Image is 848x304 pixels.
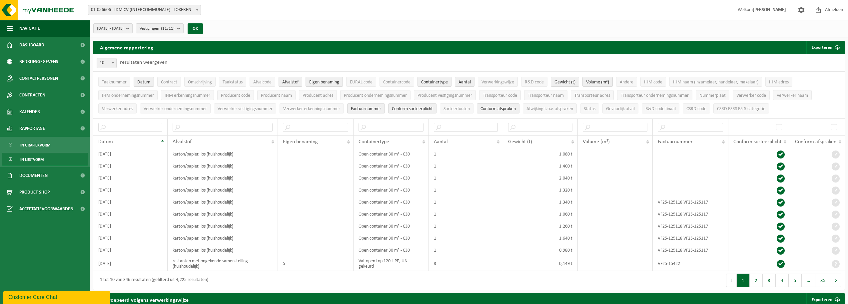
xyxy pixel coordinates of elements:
[586,80,609,85] span: Volume (m³)
[483,93,517,98] span: Transporteur code
[521,77,547,87] button: R&D codeR&amp;D code: Activate to sort
[168,256,278,271] td: restanten met ongekende samenstelling (huishoudelijk)
[713,103,769,113] button: CSRD ESRS E5-5 categorieCSRD ESRS E5-5 categorie: Activate to sort
[524,90,567,100] button: Transporteur naamTransporteur naam: Activate to sort
[429,172,503,184] td: 1
[653,244,728,256] td: VF25-125118,VF25-125117
[120,60,167,65] label: resultaten weergeven
[380,77,414,87] button: ContainercodeContainercode: Activate to sort
[815,274,831,287] button: 35
[440,103,473,113] button: SorteerfoutenSorteerfouten: Activate to sort
[726,274,737,287] button: Previous
[88,5,201,15] span: 01-056606 - IDM CV (INTERCOMMUNALE) - LOKEREN
[2,153,88,166] a: In lijstvorm
[253,80,272,85] span: Afvalcode
[503,208,578,220] td: 1,060 t
[733,90,770,100] button: Verwerker codeVerwerker code: Activate to sort
[477,103,519,113] button: Conform afspraken : Activate to sort
[763,274,776,287] button: 3
[279,77,302,87] button: AfvalstofAfvalstof: Activate to sort
[617,90,692,100] button: Transporteur ondernemingsnummerTransporteur ondernemingsnummer : Activate to sort
[93,220,168,232] td: [DATE]
[354,220,429,232] td: Open container 30 m³ - C30
[753,7,786,12] strong: [PERSON_NAME]
[429,256,503,271] td: 3
[303,93,333,98] span: Producent adres
[93,184,168,196] td: [DATE]
[354,184,429,196] td: Open container 30 m³ - C30
[98,139,113,144] span: Datum
[481,80,514,85] span: Verwerkingswijze
[503,256,578,271] td: 0,149 t
[168,172,278,184] td: karton/papier, los (huishoudelijk)
[221,93,250,98] span: Producent code
[606,106,635,111] span: Gevaarlijk afval
[354,196,429,208] td: Open container 30 m³ - C30
[93,23,133,33] button: [DATE] - [DATE]
[429,244,503,256] td: 1
[554,80,575,85] span: Gewicht (t)
[621,93,689,98] span: Transporteur ondernemingsnummer
[157,77,181,87] button: ContractContract: Activate to sort
[653,208,728,220] td: VF25-125118,VF25-125117
[161,80,177,85] span: Contract
[188,80,212,85] span: Omschrijving
[645,106,676,111] span: R&D code finaal
[359,139,389,144] span: Containertype
[168,148,278,160] td: karton/papier, los (huishoudelijk)
[261,93,292,98] span: Producent naam
[503,160,578,172] td: 1,400 t
[2,138,88,151] a: In grafiekvorm
[93,172,168,184] td: [DATE]
[580,103,599,113] button: StatusStatus: Activate to sort
[346,77,376,87] button: EURAL codeEURAL code: Activate to sort
[733,139,781,144] span: Conform sorteerplicht
[347,103,385,113] button: FactuurnummerFactuurnummer: Activate to sort
[571,90,614,100] button: Transporteur adresTransporteur adres: Activate to sort
[97,58,117,68] span: 10
[354,256,429,271] td: Vat open top 120 L PE, UN-gekeurd
[340,90,411,100] button: Producent ondernemingsnummerProducent ondernemingsnummer: Activate to sort
[503,172,578,184] td: 2,040 t
[669,77,762,87] button: IHM naam (inzamelaar, handelaar, makelaar)IHM naam (inzamelaar, handelaar, makelaar): Activate to...
[584,106,595,111] span: Status
[421,80,448,85] span: Containertype
[184,77,216,87] button: OmschrijvingOmschrijving: Activate to sort
[165,93,210,98] span: IHM erkenningsnummer
[503,220,578,232] td: 1,260 t
[388,103,436,113] button: Conform sorteerplicht : Activate to sort
[214,103,276,113] button: Verwerker vestigingsnummerVerwerker vestigingsnummer: Activate to sort
[750,274,763,287] button: 2
[354,244,429,256] td: Open container 30 m³ - C30
[503,232,578,244] td: 1,640 t
[640,77,666,87] button: IHM codeIHM code: Activate to sort
[161,26,175,31] count: (11/11)
[219,77,246,87] button: TaakstatusTaakstatus: Activate to sort
[102,80,127,85] span: Taaknummer
[658,139,693,144] span: Factuurnummer
[283,139,318,144] span: Eigen benaming
[102,106,133,111] span: Verwerker adres
[354,232,429,244] td: Open container 30 m³ - C30
[602,103,638,113] button: Gevaarlijk afval : Activate to sort
[20,139,50,151] span: In grafiekvorm
[98,103,137,113] button: Verwerker adresVerwerker adres: Activate to sort
[777,93,808,98] span: Verwerker naam
[479,90,521,100] button: Transporteur codeTransporteur code: Activate to sort
[351,106,381,111] span: Factuurnummer
[699,93,726,98] span: Nummerplaat
[19,167,48,184] span: Documenten
[350,80,373,85] span: EURAL code
[653,256,728,271] td: VF25-15422
[98,77,130,87] button: TaaknummerTaaknummer: Activate to remove sorting
[188,23,203,34] button: OK
[19,87,45,103] span: Contracten
[644,80,662,85] span: IHM code
[429,232,503,244] td: 1
[161,90,214,100] button: IHM erkenningsnummerIHM erkenningsnummer: Activate to sort
[136,23,184,33] button: Vestigingen(11/11)
[736,93,766,98] span: Verwerker code
[283,106,340,111] span: Verwerker erkenningsnummer
[653,232,728,244] td: VF25-125118,VF25-125117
